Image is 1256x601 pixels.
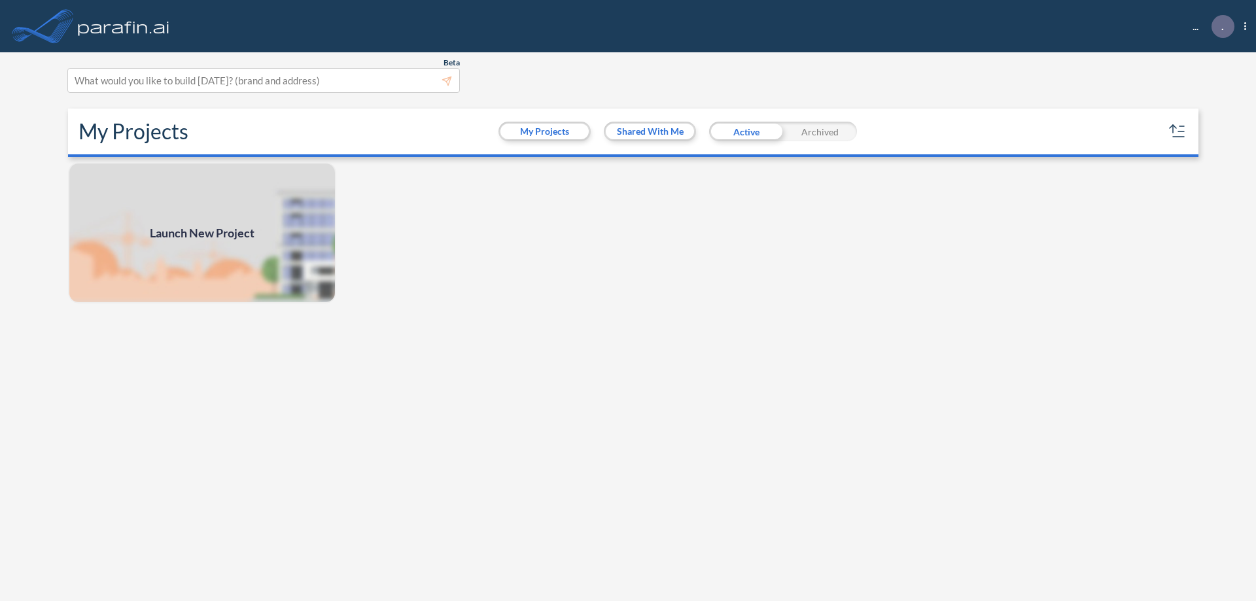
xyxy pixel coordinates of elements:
[1173,15,1246,38] div: ...
[150,224,254,242] span: Launch New Project
[75,13,172,39] img: logo
[500,124,589,139] button: My Projects
[709,122,783,141] div: Active
[78,119,188,144] h2: My Projects
[68,162,336,303] img: add
[68,162,336,303] a: Launch New Project
[1221,20,1224,32] p: .
[606,124,694,139] button: Shared With Me
[444,58,460,68] span: Beta
[1167,121,1188,142] button: sort
[783,122,857,141] div: Archived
